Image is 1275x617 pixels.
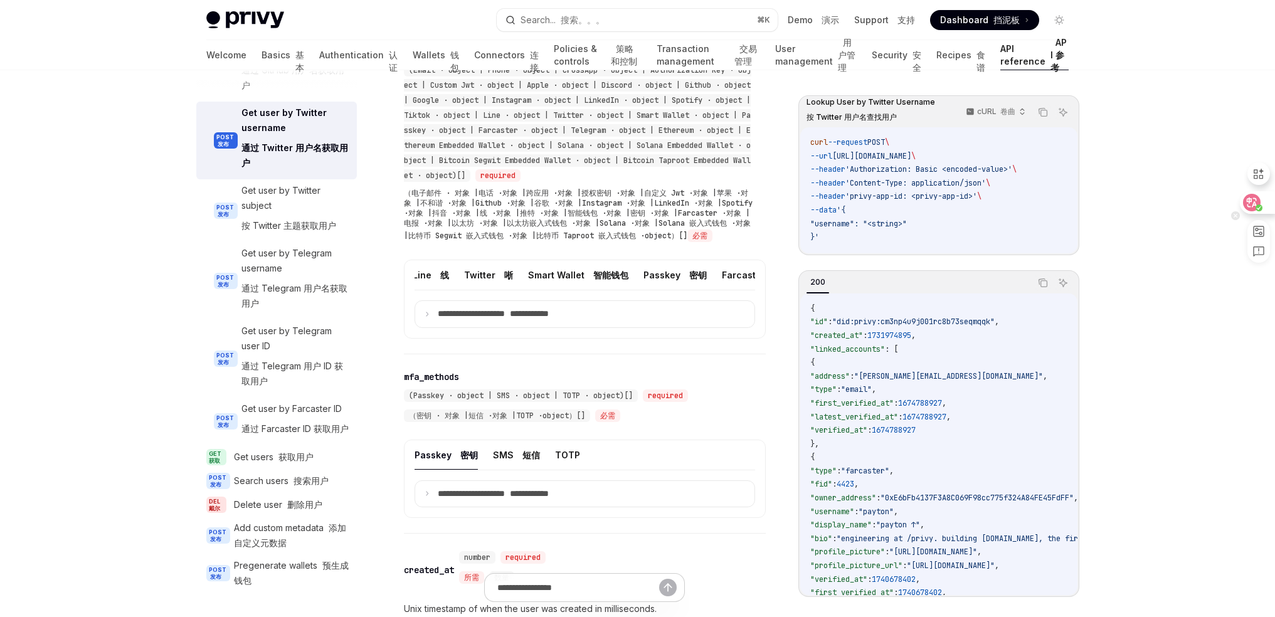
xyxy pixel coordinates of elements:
[196,102,357,179] a: POST 发布Get user by Twitter username通过 Twitter 用户名获取用户
[920,520,924,530] span: ,
[845,164,1012,174] span: 'Authorization: Basic <encoded-value>'
[294,475,329,486] font: 搜索用户
[464,260,513,290] button: Twitter 唽
[986,178,990,188] span: \
[897,14,915,25] font: 支持
[218,421,229,428] font: 发布
[687,229,712,242] div: 必需
[1035,275,1051,291] button: Copy the contents from the code block
[838,37,855,73] font: 用户管理
[810,205,837,215] span: --data
[262,40,304,70] a: Basics 基本
[977,191,981,201] span: \
[196,554,357,592] a: POST 发布Pregenerate wallets 预生成钱包
[841,466,889,476] span: "farcaster"
[409,391,633,401] span: (Passkey · object | SMS · object | TOTP · object)[]
[810,452,815,462] span: {
[241,246,349,316] div: Get user by Telegram username
[413,260,449,290] button: Line 线
[810,534,832,544] span: "bio"
[464,552,490,562] span: number
[1035,104,1051,120] button: Copy the contents from the code block
[894,588,898,598] span: :
[1000,107,1015,116] font: 卷曲
[196,469,357,493] a: POST 发布Search users 搜索用户
[807,275,829,290] div: 200
[595,409,620,422] div: 必需
[859,507,894,517] span: "payton"
[241,105,349,176] div: Get user by Twitter username
[822,14,839,25] font: 演示
[841,384,872,394] span: "email"
[241,220,336,231] font: 按 Twitter 主题获取用户
[995,561,999,571] span: ,
[530,50,539,73] font: 连接
[810,303,815,314] span: {
[218,140,229,147] font: 发布
[863,330,867,340] span: :
[209,505,220,512] font: 戴尔
[1055,104,1071,120] button: Ask AI
[1050,37,1067,73] font: API 参考
[810,384,837,394] span: "type"
[810,151,832,161] span: --url
[942,588,946,598] span: ,
[810,137,828,147] span: curl
[810,357,815,367] span: {
[241,142,348,168] font: 通过 Twitter 用户名获取用户
[295,50,304,73] font: 基本
[1000,40,1069,70] a: API reference API 参考
[872,520,876,530] span: :
[209,457,220,464] font: 获取
[643,260,707,290] button: Passkey 密钥
[234,497,322,512] div: Delete user
[643,389,688,402] div: required
[810,164,845,174] span: --header
[757,15,770,25] span: ⌘ K
[898,412,902,422] span: :
[810,344,885,354] span: "linked_accounts"
[528,260,628,290] button: Smart Wallet 智能钱包
[810,425,867,435] span: "verified_at"
[734,43,757,66] font: 交易管理
[867,574,872,584] span: :
[409,411,585,421] span: （密钥 · 对象 |短信 ·对象 |TOTP ·object）[]
[940,14,1020,26] span: Dashboard
[234,520,349,551] div: Add custom metadata
[689,270,707,280] font: 密钥
[1043,371,1047,381] span: ,
[521,13,605,28] div: Search...
[832,479,837,489] span: :
[234,522,346,548] font: 添加自定义元数据
[450,50,459,73] font: 钱包
[837,479,854,489] span: 4423
[810,412,898,422] span: "latest_verified_at"
[876,520,920,530] span: "payton ↑"
[885,344,898,354] span: : [
[196,320,357,398] a: POST 发布Get user by Telegram user ID通过 Telegram 用户 ID 获取用户
[993,14,1020,25] font: 挡泥板
[885,137,889,147] span: \
[241,183,349,238] div: Get user by Twitter subject
[872,384,876,394] span: ,
[214,132,238,149] span: POST
[936,40,985,70] a: Recipes 食谱
[832,151,911,161] span: [URL][DOMAIN_NAME]
[837,205,845,215] span: '{
[872,425,916,435] span: 1674788927
[241,423,349,434] font: 通过 Farcaster ID 获取用户
[898,588,942,598] span: 1740678402
[889,466,894,476] span: ,
[902,412,946,422] span: 1674788927
[504,270,513,280] font: 唽
[493,440,540,470] button: SMS 短信
[810,588,894,598] span: "first_verified_at"
[907,561,995,571] span: "[URL][DOMAIN_NAME]"
[196,398,357,445] a: POST 发布Get user by Farcaster ID通过 Farcaster ID 获取用户
[810,439,819,449] span: },
[440,270,449,280] font: 线
[898,398,942,408] span: 1674788927
[854,14,915,26] a: Support 支持
[210,481,221,488] font: 发布
[854,507,859,517] span: :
